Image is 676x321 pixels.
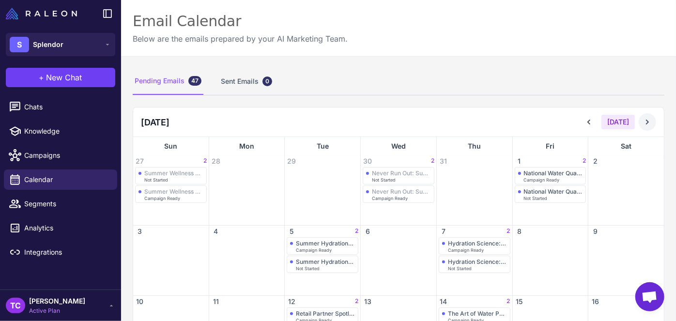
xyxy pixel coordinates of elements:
span: + [39,72,45,83]
span: Campaign Ready [296,248,332,252]
button: +New Chat [6,68,115,87]
a: Campaigns [4,145,117,166]
button: [DATE] [601,115,635,129]
div: Sat [588,137,664,155]
div: Hydration Science: Colloidal Gold & Silver Benefits [448,258,507,265]
span: Calendar [24,174,109,185]
a: Chats [4,97,117,117]
span: 11 [211,297,221,306]
div: Retail Partner Spotlight: Find Splendor Near You [296,310,355,317]
div: Summer Hydration Ritual: Elevated Wellness Practices [296,258,355,265]
span: 28 [211,156,221,166]
span: 2 [355,297,358,306]
div: S [10,37,29,52]
div: Email Calendar [133,12,348,31]
span: Not Started [144,178,168,182]
span: 4 [211,227,221,236]
div: 47 [188,76,201,86]
span: 2 [355,227,358,236]
span: 5 [287,227,296,236]
a: Analytics [4,218,117,238]
span: 16 [590,297,600,306]
div: 0 [262,76,272,86]
div: The Art of Water Presentation: Elevating Your Experience [448,310,507,317]
span: 3 [135,227,145,236]
span: 7 [439,227,448,236]
a: Knowledge [4,121,117,141]
span: 2 [203,156,207,166]
div: Thu [437,137,512,155]
p: Below are the emails prepared by your AI Marketing Team. [133,33,348,45]
span: Integrations [24,247,109,258]
span: 2 [431,156,434,166]
span: Active Plan [29,306,85,315]
span: 6 [363,227,372,236]
span: 31 [439,156,448,166]
span: Campaigns [24,150,109,161]
div: Mon [209,137,285,155]
span: Not Started [296,266,320,271]
span: 1 [515,156,524,166]
div: National Water Quality Month Kickoff: Why Your Water Source Matters [524,188,583,195]
div: TC [6,298,25,313]
span: 8 [515,227,524,236]
div: Pending Emails [133,68,203,95]
div: Fri [513,137,588,155]
span: 14 [439,297,448,306]
a: Open chat [635,282,664,311]
span: Not Started [524,196,548,200]
span: Campaign Ready [448,248,484,252]
a: Calendar [4,169,117,190]
span: Splendor [33,39,63,50]
div: Hydration Science: Colloidal Gold & Silver Benefits [448,240,507,247]
div: Summer Wellness Ritual: Splendor Water's Role in Mind-Body Balance [144,169,203,177]
div: Summer Wellness Ritual: Splendor Water's Role in Mind-Body Balance [144,188,203,195]
span: 9 [590,227,600,236]
span: Not Started [448,266,472,271]
a: Segments [4,194,117,214]
span: 12 [287,297,296,306]
div: Tue [285,137,360,155]
h2: [DATE] [141,116,169,129]
span: Not Started [372,178,396,182]
div: Never Run Out: Subscription Benefits for Regular Customers [372,169,431,177]
div: Never Run Out: Subscription Benefits for Regular Customers [372,188,431,195]
div: Summer Hydration Ritual: Elevated Wellness Practices [296,240,355,247]
span: 2 [507,227,510,236]
span: Campaign Ready [372,196,408,200]
span: 15 [515,297,524,306]
span: Knowledge [24,126,109,137]
span: 2 [590,156,600,166]
span: 29 [287,156,296,166]
span: 10 [135,297,145,306]
span: Segments [24,199,109,209]
span: [PERSON_NAME] [29,296,85,306]
span: Campaign Ready [144,196,180,200]
span: Campaign Ready [524,178,560,182]
span: 30 [363,156,372,166]
span: 13 [363,297,372,306]
button: SSplendor [6,33,115,56]
div: National Water Quality Month Kickoff: Why Your Water Source Matters [524,169,583,177]
img: Raleon Logo [6,8,77,19]
span: Analytics [24,223,109,233]
span: 2 [507,297,510,306]
div: Wed [361,137,436,155]
a: Integrations [4,242,117,262]
span: 2 [583,156,586,166]
div: Sent Emails [219,68,274,95]
div: Sun [133,137,209,155]
span: 27 [135,156,145,166]
span: New Chat [46,72,82,83]
span: Chats [24,102,109,112]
